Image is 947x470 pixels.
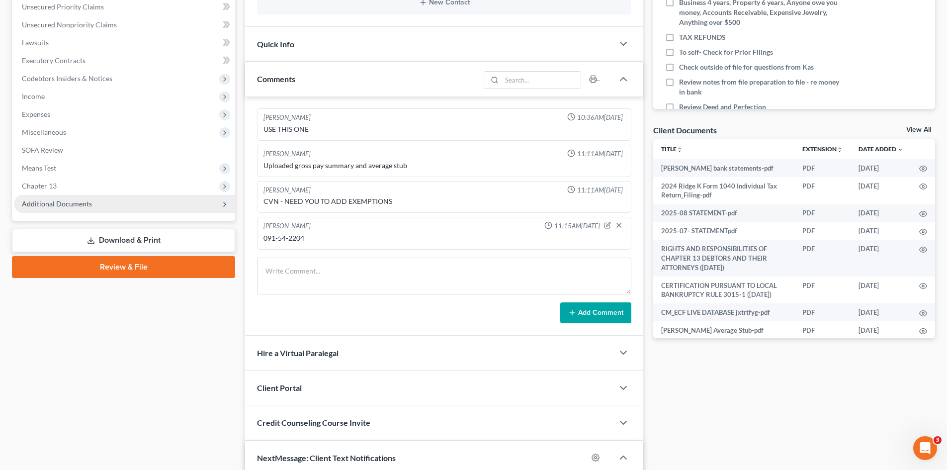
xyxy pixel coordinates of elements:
[263,124,625,134] div: USE THIS ONE
[851,240,911,277] td: [DATE]
[22,164,56,172] span: Means Test
[22,74,112,83] span: Codebtors Insiders & Notices
[577,149,623,159] span: 11:11AM[DATE]
[653,222,794,240] td: 2025-07- STATEMENTpdf
[257,74,295,84] span: Comments
[679,63,814,71] span: Check outside of file for questions from Kas
[851,159,911,177] td: [DATE]
[653,125,717,135] div: Client Documents
[263,221,311,231] div: [PERSON_NAME]
[794,277,851,304] td: PDF
[851,222,911,240] td: [DATE]
[679,48,773,56] span: To self- Check for Prior Filings
[913,436,937,460] iframe: Intercom live chat
[12,229,235,252] a: Download & Print
[661,145,683,153] a: Titleunfold_more
[22,2,104,11] span: Unsecured Priority Claims
[577,186,623,195] span: 11:11AM[DATE]
[653,177,794,204] td: 2024 Ridge K Form 1040 Individual Tax Return_Filing-pdf
[794,204,851,222] td: PDF
[554,221,600,231] span: 11:15AM[DATE]
[802,145,843,153] a: Extensionunfold_more
[897,147,903,153] i: expand_more
[257,383,302,392] span: Client Portal
[794,177,851,204] td: PDF
[851,177,911,204] td: [DATE]
[22,110,50,118] span: Expenses
[794,303,851,321] td: PDF
[679,78,839,96] span: Review notes from file preparation to file - re money in bank
[677,147,683,153] i: unfold_more
[859,145,903,153] a: Date Added expand_more
[14,16,235,34] a: Unsecured Nonpriority Claims
[794,159,851,177] td: PDF
[22,182,57,190] span: Chapter 13
[679,33,726,41] span: TAX REFUNDS
[653,204,794,222] td: 2025-08 STATEMENT-pdf
[263,186,311,195] div: [PERSON_NAME]
[794,321,851,339] td: PDF
[14,141,235,159] a: SOFA Review
[263,113,311,122] div: [PERSON_NAME]
[14,52,235,70] a: Executory Contracts
[560,302,631,323] button: Add Comment
[851,277,911,304] td: [DATE]
[502,72,581,89] input: Search...
[263,149,311,159] div: [PERSON_NAME]
[14,34,235,52] a: Lawsuits
[263,233,625,243] div: 091-54-2204
[653,303,794,321] td: CM_ECF LIVE DATABASE jxtrtfyg-pdf
[653,277,794,304] td: CERTIFICATION PURSUANT TO LOCAL BANKRUPTCY RULE 3015-1 ([DATE])
[653,321,794,339] td: [PERSON_NAME] Average Stub-pdf
[257,348,339,358] span: Hire a Virtual Paralegal
[934,436,942,444] span: 3
[906,126,931,133] a: View All
[22,199,92,208] span: Additional Documents
[12,256,235,278] a: Review & File
[22,56,86,65] span: Executory Contracts
[257,418,370,427] span: Credit Counseling Course Invite
[679,102,766,111] span: Review Deed and Perfection
[22,146,63,154] span: SOFA Review
[851,303,911,321] td: [DATE]
[794,222,851,240] td: PDF
[851,321,911,339] td: [DATE]
[837,147,843,153] i: unfold_more
[257,39,294,49] span: Quick Info
[22,38,49,47] span: Lawsuits
[794,240,851,277] td: PDF
[22,20,117,29] span: Unsecured Nonpriority Claims
[577,113,623,122] span: 10:36AM[DATE]
[851,204,911,222] td: [DATE]
[263,196,625,206] div: CVN - NEED YOU TO ADD EXEMPTIONS
[653,159,794,177] td: [PERSON_NAME] bank statements-pdf
[22,128,66,136] span: Miscellaneous
[22,92,45,100] span: Income
[653,240,794,277] td: RIGHTS AND RESPONSIBILITIES OF CHAPTER 13 DEBTORS AND THEIR ATTORNEYS ([DATE])
[263,161,625,171] div: Uploaded gross pay summary and average stub
[257,453,396,463] span: NextMessage: Client Text Notifications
